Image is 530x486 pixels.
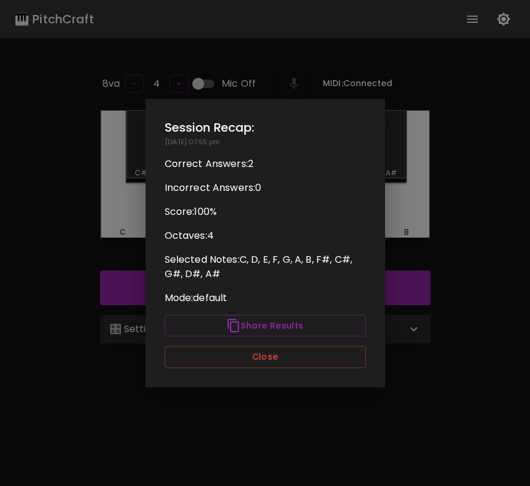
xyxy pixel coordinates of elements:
[165,137,366,147] p: [DATE] 07:55 pm
[165,315,366,337] button: Share Results
[165,253,366,281] p: Selected Notes: C, D, E, F, G, A, B, F#, C#, G#, D#, A#
[165,346,366,368] button: Close
[165,181,366,195] p: Incorrect Answers: 0
[165,229,366,243] p: Octaves: 4
[165,291,366,305] p: Mode: default
[165,118,366,137] h2: Session Recap:
[165,157,366,171] p: Correct Answers: 2
[165,205,366,219] p: Score: 100 %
